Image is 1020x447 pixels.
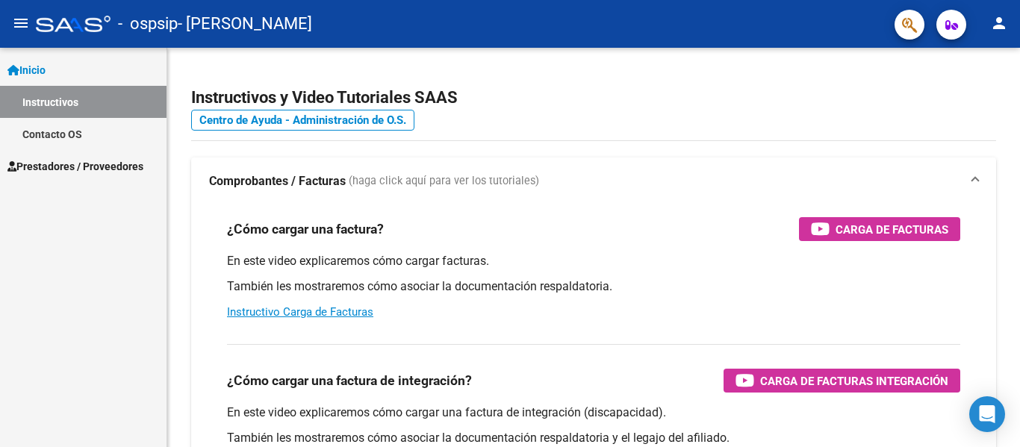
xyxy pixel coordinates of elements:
[178,7,312,40] span: - [PERSON_NAME]
[227,278,960,295] p: También les mostraremos cómo asociar la documentación respaldatoria.
[191,84,996,112] h2: Instructivos y Video Tutoriales SAAS
[118,7,178,40] span: - ospsip
[227,430,960,446] p: También les mostraremos cómo asociar la documentación respaldatoria y el legajo del afiliado.
[191,157,996,205] mat-expansion-panel-header: Comprobantes / Facturas (haga click aquí para ver los tutoriales)
[990,14,1008,32] mat-icon: person
[12,14,30,32] mat-icon: menu
[724,369,960,393] button: Carga de Facturas Integración
[836,220,948,239] span: Carga de Facturas
[7,62,46,78] span: Inicio
[7,158,143,175] span: Prestadores / Proveedores
[349,173,539,190] span: (haga click aquí para ver los tutoriales)
[191,110,414,131] a: Centro de Ayuda - Administración de O.S.
[227,253,960,269] p: En este video explicaremos cómo cargar facturas.
[227,219,384,240] h3: ¿Cómo cargar una factura?
[227,404,960,421] p: En este video explicaremos cómo cargar una factura de integración (discapacidad).
[760,372,948,390] span: Carga de Facturas Integración
[227,305,373,319] a: Instructivo Carga de Facturas
[969,396,1005,432] div: Open Intercom Messenger
[209,173,346,190] strong: Comprobantes / Facturas
[799,217,960,241] button: Carga de Facturas
[227,370,472,391] h3: ¿Cómo cargar una factura de integración?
